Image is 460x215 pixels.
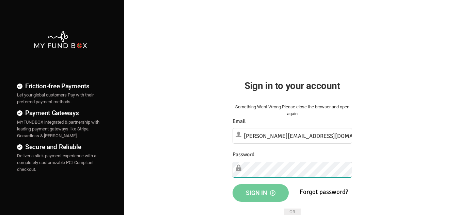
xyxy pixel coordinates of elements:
button: Sign in [233,184,289,202]
span: MYFUNDBOX integrated & partnership with leading payment gateways like Stripe, Gocardless & [PERSO... [17,120,99,138]
h4: Friction-free Payments [17,81,104,91]
label: Email [233,117,246,126]
h4: Payment Gateways [17,108,104,118]
span: Deliver a slick payment experience with a completely customizable PCI-Compliant checkout. [17,153,96,172]
h2: Sign in to your account [233,78,352,93]
h4: Secure and Reliable [17,142,104,152]
label: Password [233,150,254,159]
input: Email [233,128,352,144]
span: Sign in [246,189,275,196]
img: mfbwhite.png [33,30,88,49]
a: Forgot password? [300,188,348,196]
span: Let your global customers Pay with their preferred payment methods. [17,92,94,104]
div: Something Went Wrong.Please close the browser and open again [233,104,352,117]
